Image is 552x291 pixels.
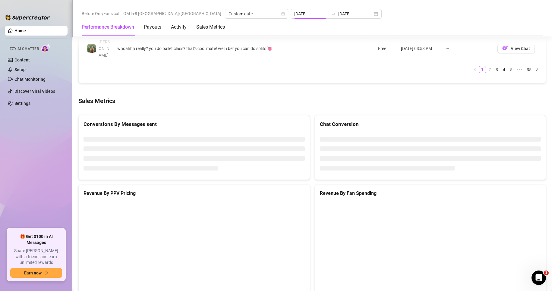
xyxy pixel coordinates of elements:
[497,44,535,53] button: OFView Chat
[14,101,30,106] a: Settings
[473,67,477,71] span: left
[99,39,110,58] span: [PERSON_NAME]
[14,77,46,82] a: Chat Monitoring
[123,9,221,18] span: GMT+8 [GEOGRAPHIC_DATA]/[GEOGRAPHIC_DATA]
[479,66,486,73] li: 1
[320,120,541,128] div: Chat Conversion
[479,66,486,73] a: 1
[443,36,494,61] td: —
[10,268,62,278] button: Earn nowarrow-right
[5,14,50,20] img: logo-BBDzfeDw.svg
[320,190,541,197] h5: Revenue By Fan Spending
[502,45,508,51] img: OF
[117,45,345,52] div: whoahhh really? you do ballet class? that's cool mate! well i bet you can do splits 👅
[338,11,373,17] input: End date
[78,97,546,105] h4: Sales Metrics
[497,47,535,52] a: OFView Chat
[331,11,336,16] span: swap-right
[397,36,443,61] td: [DATE] 03:53 PM
[196,23,225,31] div: Sales Metrics
[14,67,26,72] a: Setup
[486,66,493,73] li: 2
[41,44,51,52] img: AI Chatter
[144,23,161,31] div: Payouts
[82,9,120,18] span: Before OnlyFans cut
[544,271,549,275] span: 1
[294,11,329,17] input: Start date
[82,23,134,31] div: Performance Breakdown
[501,66,507,73] a: 4
[531,271,546,285] iframe: Intercom live chat
[10,248,62,266] span: Share [PERSON_NAME] with a friend, and earn unlimited rewards
[10,234,62,246] span: 🎁 Get $100 in AI Messages
[525,66,533,73] a: 35
[84,190,305,197] h5: Revenue By PPV Pricing
[515,66,525,73] span: •••
[14,89,55,94] a: Discover Viral Videos
[515,66,525,73] li: Next 5 Pages
[534,66,541,73] button: right
[171,23,187,31] div: Activity
[14,28,26,33] a: Home
[494,66,500,73] a: 3
[534,66,541,73] li: Next Page
[472,66,479,73] button: left
[229,9,285,18] span: Custom date
[8,46,39,52] span: Izzy AI Chatter
[84,120,305,128] div: Conversions By Messages sent
[472,66,479,73] li: Previous Page
[535,67,539,71] span: right
[281,12,285,16] span: calendar
[87,44,96,53] img: Nathaniel
[511,46,530,51] span: View Chat
[44,271,48,275] span: arrow-right
[508,66,515,73] li: 5
[24,271,42,275] span: Earn now
[14,58,30,62] a: Content
[508,66,515,73] a: 5
[331,11,336,16] span: to
[486,66,493,73] a: 2
[374,36,398,61] td: Free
